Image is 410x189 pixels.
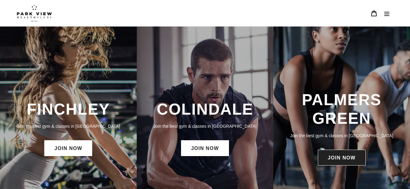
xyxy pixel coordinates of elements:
p: Join the best gym & classes in [GEOGRAPHIC_DATA] [6,123,131,130]
a: JOIN NOW: Palmers Green Membership [318,150,366,166]
button: Menu [380,7,393,20]
h3: COLINDALE [143,100,267,119]
h3: PALMERS GREEN [279,91,404,128]
h3: FINCHLEY [6,100,131,119]
a: JOIN NOW: Finchley Membership [44,140,92,156]
p: Join the best gym & classes in [GEOGRAPHIC_DATA] [143,123,267,130]
p: Join the best gym & classes in [GEOGRAPHIC_DATA] [279,132,404,139]
a: JOIN NOW: Colindale Membership [181,140,229,156]
img: Park view health clubs is a gym near you. [17,5,52,22]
